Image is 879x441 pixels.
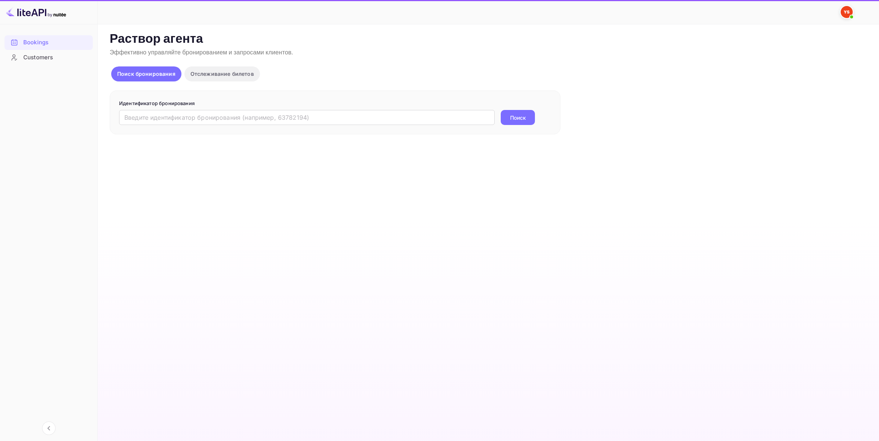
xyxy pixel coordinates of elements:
p: Идентификатор бронирования [119,100,551,107]
a: Bookings [5,35,93,49]
img: Yandex Support [841,6,853,18]
span: Эффективно управляйте бронированием и запросами клиентов. [110,49,293,57]
a: Customers [5,50,93,64]
div: Bookings [5,35,93,50]
input: Введите идентификатор бронирования (например, 63782194) [119,110,495,125]
p: Раствор агента [110,32,865,47]
img: Логотип LiteAPI [6,6,66,18]
button: Свернуть навигацию [42,421,56,435]
button: Поиск [501,110,535,125]
p: Поиск бронирования [117,70,175,78]
div: Customers [5,50,93,65]
p: Отслеживание билетов [190,70,254,78]
div: Bookings [23,38,89,47]
div: Customers [23,53,89,62]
